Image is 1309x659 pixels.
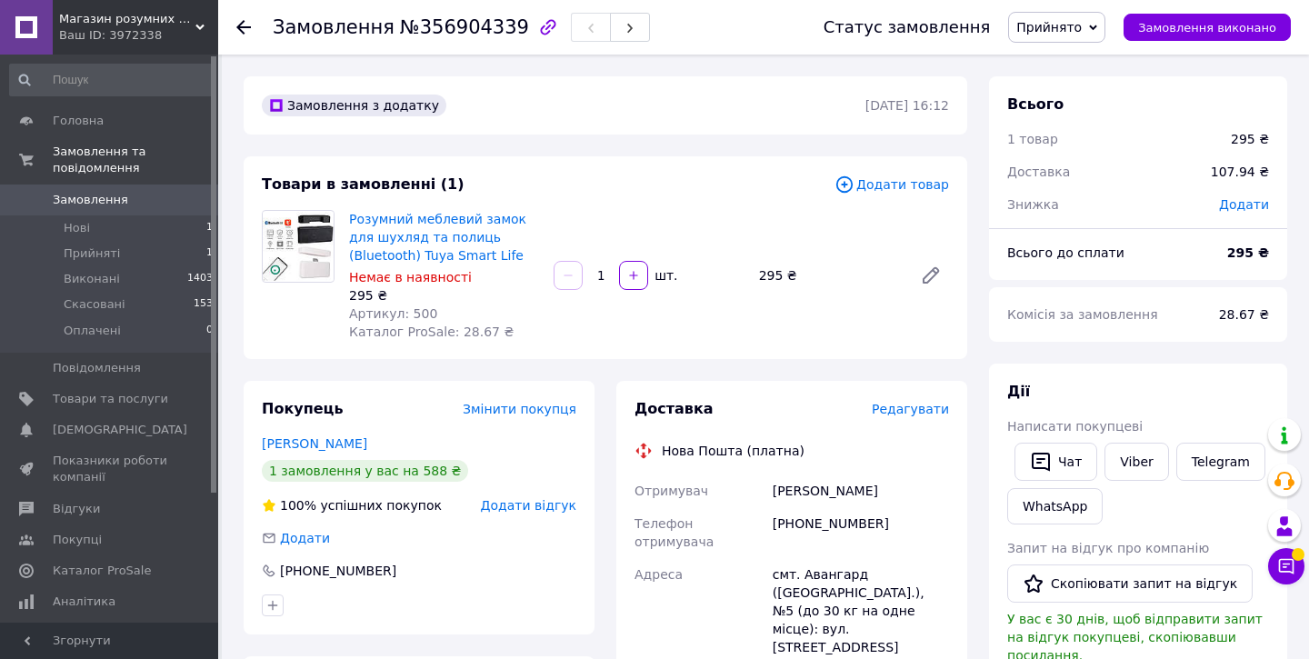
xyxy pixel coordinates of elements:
div: [PHONE_NUMBER] [278,562,398,580]
span: Змінити покупця [463,402,576,416]
span: Запит на відгук про компанію [1007,541,1209,555]
div: Статус замовлення [824,18,991,36]
span: [DEMOGRAPHIC_DATA] [53,422,187,438]
span: Додати [280,531,330,545]
span: Товари та послуги [53,391,168,407]
span: №356904339 [400,16,529,38]
a: WhatsApp [1007,488,1103,524]
a: Редагувати [913,257,949,294]
span: 153 [194,296,213,313]
span: Всього [1007,95,1064,113]
span: Покупець [262,400,344,417]
span: Прийняті [64,245,120,262]
button: Чат з покупцем [1268,548,1304,584]
div: 295 ₴ [349,286,539,305]
span: Показники роботи компанії [53,453,168,485]
span: Відгуки [53,501,100,517]
div: [PHONE_NUMBER] [769,507,953,558]
span: Замовлення [53,192,128,208]
span: Оплачені [64,323,121,339]
span: Магазин розумних девайсів Tuya Smart Life UA [59,11,195,27]
div: 107.94 ₴ [1200,152,1280,192]
span: Каталог ProSale [53,563,151,579]
span: Доставка [635,400,714,417]
b: 295 ₴ [1227,245,1269,260]
div: 295 ₴ [752,263,905,288]
span: 1 [206,220,213,236]
span: Додати відгук [481,498,576,513]
span: 1 товар [1007,132,1058,146]
div: Нова Пошта (платна) [657,442,809,460]
div: Ваш ID: 3972338 [59,27,218,44]
span: Скасовані [64,296,125,313]
span: Написати покупцеві [1007,419,1143,434]
span: Замовлення виконано [1138,21,1276,35]
button: Замовлення виконано [1124,14,1291,41]
div: 295 ₴ [1231,130,1269,148]
span: 1 [206,245,213,262]
a: Telegram [1176,443,1265,481]
span: Отримувач [635,484,708,498]
span: Замовлення та повідомлення [53,144,218,176]
span: Замовлення [273,16,395,38]
span: 100% [280,498,316,513]
span: Комісія за замовлення [1007,307,1158,322]
input: Пошук [9,64,215,96]
span: Дії [1007,383,1030,400]
img: Розумний меблевий замок для шухляд та полиць (Bluetooth) Tuya Smart Life [263,212,334,281]
span: Всього до сплати [1007,245,1124,260]
div: [PERSON_NAME] [769,474,953,507]
span: Телефон отримувача [635,516,714,549]
span: Каталог ProSale: 28.67 ₴ [349,325,514,339]
span: Покупці [53,532,102,548]
a: [PERSON_NAME] [262,436,367,451]
time: [DATE] 16:12 [865,98,949,113]
span: Повідомлення [53,360,141,376]
span: Прийнято [1016,20,1082,35]
button: Чат [1014,443,1097,481]
span: Редагувати [872,402,949,416]
span: Аналітика [53,594,115,610]
span: Виконані [64,271,120,287]
a: Viber [1104,443,1168,481]
span: Головна [53,113,104,129]
div: успішних покупок [262,496,442,514]
span: Додати товар [834,175,949,195]
span: Немає в наявності [349,270,472,285]
span: Нові [64,220,90,236]
button: Скопіювати запит на відгук [1007,564,1253,603]
span: Додати [1219,197,1269,212]
span: Знижка [1007,197,1059,212]
span: Адреса [635,567,683,582]
span: 0 [206,323,213,339]
span: Товари в замовленні (1) [262,175,465,193]
div: шт. [650,266,679,285]
span: Артикул: 500 [349,306,437,321]
div: 1 замовлення у вас на 588 ₴ [262,460,468,482]
span: Доставка [1007,165,1070,179]
div: Повернутися назад [236,18,251,36]
div: Замовлення з додатку [262,95,446,116]
a: Розумний меблевий замок для шухляд та полиць (Bluetooth) Tuya Smart Life [349,212,526,263]
span: 28.67 ₴ [1219,307,1269,322]
span: 1403 [187,271,213,287]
